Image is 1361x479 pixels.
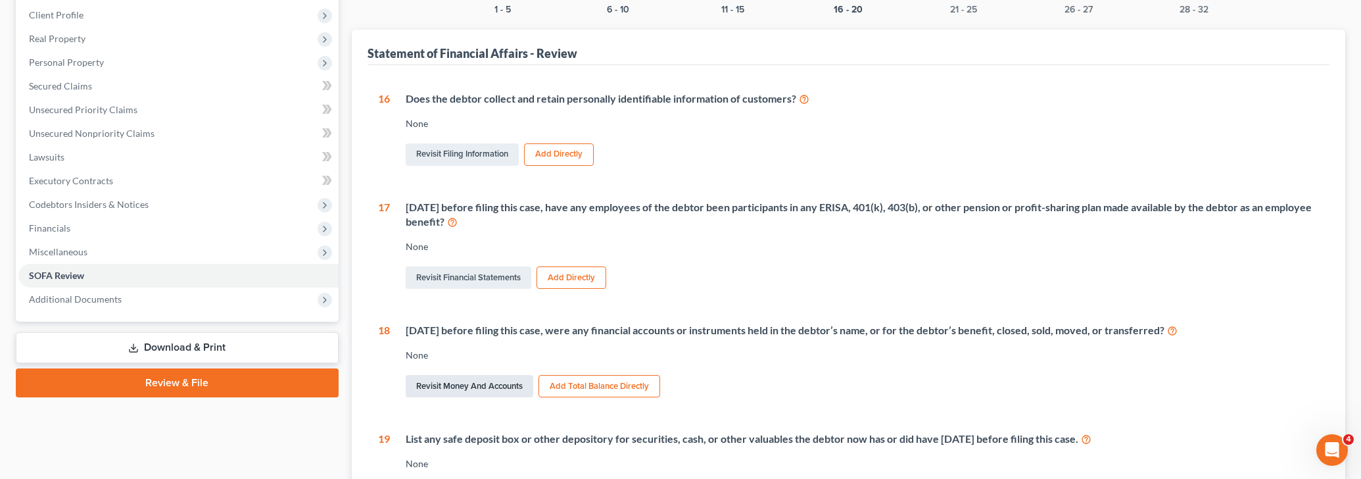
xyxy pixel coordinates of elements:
div: List any safe deposit box or other depository for securities, cash, or other valuables the debtor... [406,432,1320,447]
button: 21 - 25 [950,5,977,14]
iframe: Intercom live chat [1316,434,1348,466]
button: 28 - 32 [1180,5,1208,14]
a: Revisit Financial Statements [406,266,531,289]
span: Personal Property [29,57,104,68]
span: Secured Claims [29,80,92,91]
a: Revisit Filing Information [406,143,519,166]
div: Does the debtor collect and retain personally identifiable information of customers? [406,91,1320,107]
a: Lawsuits [18,145,339,169]
button: Add Total Balance Directly [538,375,660,397]
span: Miscellaneous [29,246,87,257]
span: Unsecured Nonpriority Claims [29,128,155,139]
div: None [406,240,1320,253]
a: Revisit Money and Accounts [406,375,533,397]
span: Additional Documents [29,293,122,305]
div: None [406,117,1320,130]
a: Secured Claims [18,74,339,98]
div: None [406,349,1320,362]
span: SOFA Review [29,270,84,281]
div: [DATE] before filing this case, have any employees of the debtor been participants in any ERISA, ... [406,200,1320,230]
button: 26 - 27 [1064,5,1093,14]
a: Review & File [16,368,339,397]
div: 18 [378,323,390,400]
div: [DATE] before filing this case, were any financial accounts or instruments held in the debtor’s n... [406,323,1320,338]
span: Client Profile [29,9,84,20]
a: SOFA Review [18,264,339,288]
span: 4 [1343,434,1354,445]
a: Download & Print [16,332,339,363]
span: Financials [29,222,70,234]
span: Codebtors Insiders & Notices [29,199,149,210]
span: Executory Contracts [29,175,113,186]
button: Add Directly [524,143,594,166]
div: Statement of Financial Affairs - Review [368,45,577,61]
span: Real Property [29,33,85,44]
span: Lawsuits [29,151,64,163]
button: 6 - 10 [607,5,629,14]
a: Executory Contracts [18,169,339,193]
button: 16 - 20 [834,5,863,14]
button: 1 - 5 [494,5,511,14]
div: 17 [378,200,390,292]
div: None [406,457,1320,470]
a: Unsecured Nonpriority Claims [18,122,339,145]
a: Unsecured Priority Claims [18,98,339,122]
span: Unsecured Priority Claims [29,104,137,115]
button: 11 - 15 [721,5,744,14]
button: Add Directly [537,266,606,289]
div: 16 [378,91,390,168]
